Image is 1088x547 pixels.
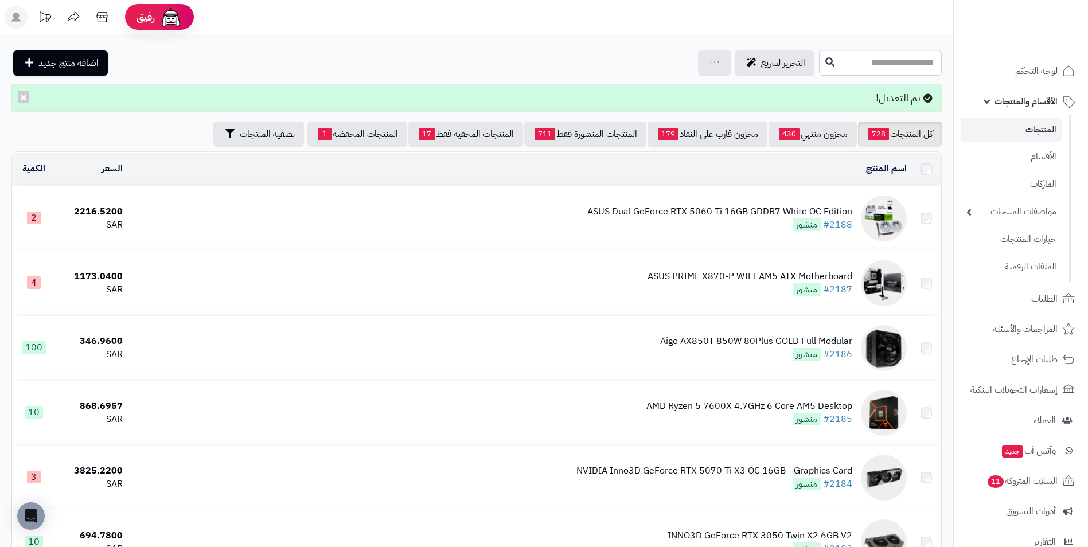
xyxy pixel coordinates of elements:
[988,475,1004,488] span: 11
[961,467,1081,495] a: السلات المتروكة11
[823,477,852,491] a: #2184
[823,412,852,426] a: #2185
[60,529,123,542] div: 694.7800
[961,144,1062,169] a: الأقسام
[419,128,435,140] span: 17
[11,84,942,112] div: تم التعديل!
[408,122,523,147] a: المنتجات المخفية فقط17
[60,283,123,296] div: SAR
[22,162,45,175] a: الكمية
[995,93,1058,110] span: الأقسام والمنتجات
[1001,443,1056,459] span: وآتس آب
[213,122,304,147] button: تصفية المنتجات
[793,413,821,425] span: منشور
[861,325,907,371] img: Aigo AX850T 850W 80Plus GOLD Full Modular
[961,437,1081,464] a: وآتس آبجديد
[761,56,805,70] span: التحرير لسريع
[861,196,907,241] img: ASUS Dual GeForce RTX 5060 Ti 16GB GDDR7 White OC Edition
[868,128,889,140] span: 728
[961,315,1081,343] a: المراجعات والأسئلة
[668,529,852,542] div: INNO3D GeForce RTX 3050 Twin X2 6GB V2
[961,285,1081,312] a: الطلبات
[961,57,1081,85] a: لوحة التحكم
[658,128,678,140] span: 179
[961,407,1081,434] a: العملاء
[961,255,1062,279] a: الملفات الرقمية
[318,128,332,140] span: 1
[1015,63,1058,79] span: لوحة التحكم
[961,227,1062,252] a: خيارات المنتجات
[60,270,123,283] div: 1173.0400
[779,128,800,140] span: 430
[17,502,45,530] div: Open Intercom Messenger
[823,218,852,232] a: #2188
[823,347,852,361] a: #2186
[646,400,852,413] div: AMD Ryzen 5 7600X 4.7GHz 6 Core AM5 Desktop
[307,122,407,147] a: المنتجات المخفضة1
[993,321,1058,337] span: المراجعات والأسئلة
[240,127,295,141] span: تصفية المنتجات
[22,341,46,354] span: 100
[1011,351,1058,368] span: طلبات الإرجاع
[961,498,1081,525] a: أدوات التسويق
[861,390,907,436] img: AMD Ryzen 5 7600X 4.7GHz 6 Core AM5 Desktop
[1002,445,1023,458] span: جديد
[1034,412,1056,428] span: العملاء
[986,473,1058,489] span: السلات المتروكة
[648,122,767,147] a: مخزون قارب على النفاذ179
[535,128,555,140] span: 711
[137,10,155,24] span: رفيق
[961,118,1062,142] a: المنتجات
[25,406,43,419] span: 10
[159,6,182,29] img: ai-face.png
[60,478,123,491] div: SAR
[587,205,852,218] div: ASUS Dual GeForce RTX 5060 Ti 16GB GDDR7 White OC Edition
[576,464,852,478] div: NVIDIA Inno3D GeForce RTX 5070 Ti X3 OC 16GB - Graphics Card
[793,218,821,231] span: منشور
[961,172,1062,197] a: الماركات
[970,382,1058,398] span: إشعارات التحويلات البنكية
[961,346,1081,373] a: طلبات الإرجاع
[793,283,821,296] span: منشور
[27,212,41,224] span: 2
[961,200,1062,224] a: مواصفات المنتجات
[30,6,59,32] a: تحديثات المنصة
[38,56,99,70] span: اضافة منتج جديد
[60,348,123,361] div: SAR
[18,91,29,103] button: ×
[1006,503,1056,519] span: أدوات التسويق
[60,205,123,218] div: 2216.5200
[861,455,907,501] img: NVIDIA Inno3D GeForce RTX 5070 Ti X3 OC 16GB - Graphics Card
[102,162,123,175] a: السعر
[735,50,814,76] a: التحرير لسريع
[793,478,821,490] span: منشور
[861,260,907,306] img: ASUS PRIME X870-P WIFI AM5 ATX Motherboard
[769,122,857,147] a: مخزون منتهي430
[648,270,852,283] div: ASUS PRIME X870-P WIFI AM5 ATX Motherboard
[60,218,123,232] div: SAR
[823,283,852,296] a: #2187
[13,50,108,76] a: اضافة منتج جديد
[60,335,123,348] div: 346.9600
[27,276,41,289] span: 4
[866,162,907,175] a: اسم المنتج
[1031,291,1058,307] span: الطلبات
[858,122,942,147] a: كل المنتجات728
[60,464,123,478] div: 3825.2200
[60,400,123,413] div: 868.6957
[524,122,646,147] a: المنتجات المنشورة فقط711
[1010,32,1077,56] img: logo-2.png
[60,413,123,426] div: SAR
[793,348,821,361] span: منشور
[961,376,1081,404] a: إشعارات التحويلات البنكية
[660,335,852,348] div: Aigo AX850T 850W 80Plus GOLD Full Modular
[27,471,41,483] span: 3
